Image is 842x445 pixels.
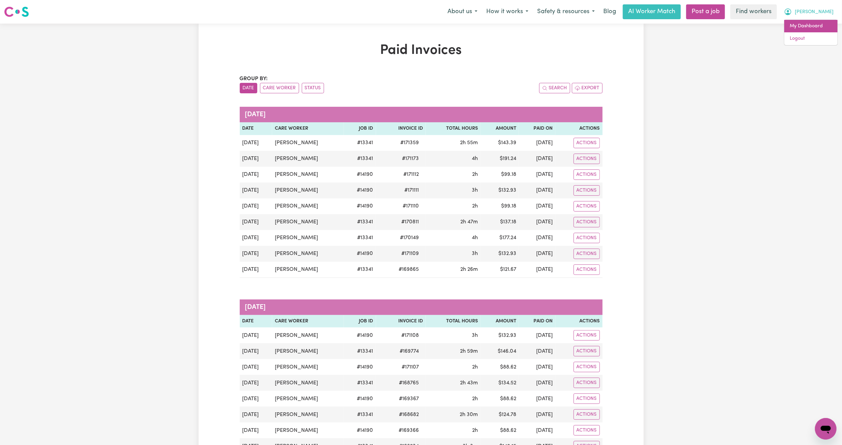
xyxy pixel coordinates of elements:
[344,122,376,135] th: Job ID
[574,393,600,404] button: Actions
[572,83,603,93] button: Export
[623,4,681,19] a: AI Worker Match
[574,264,600,275] button: Actions
[481,214,519,230] td: $ 137.18
[272,327,344,343] td: [PERSON_NAME]
[240,262,272,278] td: [DATE]
[260,83,299,93] button: sort invoices by care worker
[240,230,272,246] td: [DATE]
[344,359,376,375] td: # 14190
[574,346,600,356] button: Actions
[272,343,344,359] td: [PERSON_NAME]
[240,246,272,262] td: [DATE]
[472,188,478,193] span: 3 hours
[482,5,533,19] button: How it works
[272,198,344,214] td: [PERSON_NAME]
[344,167,376,183] td: # 14190
[426,122,481,135] th: Total Hours
[240,391,272,407] td: [DATE]
[519,315,555,328] th: Paid On
[519,198,555,214] td: [DATE]
[574,409,600,420] button: Actions
[574,330,600,341] button: Actions
[472,172,478,177] span: 2 hours
[795,8,834,16] span: [PERSON_NAME]
[240,407,272,422] td: [DATE]
[481,343,519,359] td: $ 146.04
[730,4,777,19] a: Find workers
[272,214,344,230] td: [PERSON_NAME]
[240,343,272,359] td: [DATE]
[240,107,603,122] caption: [DATE]
[396,234,423,242] span: # 170149
[344,230,376,246] td: # 13341
[460,140,478,146] span: 2 hours 55 minutes
[519,151,555,167] td: [DATE]
[574,217,600,227] button: Actions
[784,20,838,45] div: My Account
[4,6,29,18] img: Careseekers logo
[443,5,482,19] button: About us
[472,251,478,256] span: 3 hours
[398,218,423,226] span: # 170811
[519,343,555,359] td: [DATE]
[519,262,555,278] td: [DATE]
[519,167,555,183] td: [DATE]
[344,391,376,407] td: # 14190
[4,4,29,20] a: Careseekers logo
[686,4,725,19] a: Post a job
[344,214,376,230] td: # 13341
[481,315,519,328] th: Amount
[481,151,519,167] td: $ 191.24
[539,83,570,93] button: Search
[398,331,423,340] span: # 171108
[481,262,519,278] td: $ 121.67
[472,364,478,370] span: 2 hours
[240,183,272,198] td: [DATE]
[272,167,344,183] td: [PERSON_NAME]
[344,262,376,278] td: # 13341
[240,359,272,375] td: [DATE]
[240,299,603,315] caption: [DATE]
[396,347,423,355] span: # 169774
[395,411,423,419] span: # 168682
[240,122,272,135] th: Date
[399,202,423,210] span: # 171110
[460,267,478,272] span: 2 hours 26 minutes
[481,359,519,375] td: $ 88.62
[272,375,344,391] td: [PERSON_NAME]
[460,219,478,225] span: 2 hours 47 minutes
[574,154,600,164] button: Actions
[472,333,478,338] span: 3 hours
[272,183,344,198] td: [PERSON_NAME]
[472,156,478,161] span: 4 hours
[519,375,555,391] td: [DATE]
[555,315,602,328] th: Actions
[240,315,272,328] th: Date
[272,359,344,375] td: [PERSON_NAME]
[240,42,603,59] h1: Paid Invoices
[481,183,519,198] td: $ 132.93
[519,183,555,198] td: [DATE]
[240,167,272,183] td: [DATE]
[272,315,344,328] th: Care Worker
[398,363,423,371] span: # 171107
[481,375,519,391] td: $ 134.52
[426,315,481,328] th: Total Hours
[344,422,376,438] td: # 14190
[481,391,519,407] td: $ 88.62
[472,203,478,209] span: 2 hours
[574,185,600,196] button: Actions
[481,167,519,183] td: $ 99.18
[344,246,376,262] td: # 14190
[519,230,555,246] td: [DATE]
[784,20,838,33] a: My Dashboard
[398,155,423,163] span: # 171173
[574,201,600,212] button: Actions
[240,375,272,391] td: [DATE]
[574,233,600,243] button: Actions
[344,183,376,198] td: # 14190
[815,418,837,440] iframe: Button to launch messaging window, conversation in progress
[481,230,519,246] td: $ 177.24
[481,198,519,214] td: $ 99.18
